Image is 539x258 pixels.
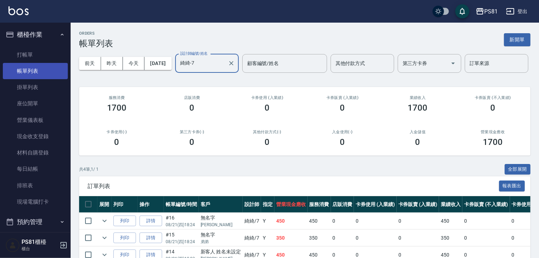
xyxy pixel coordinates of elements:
[243,196,261,213] th: 設計師
[331,196,354,213] th: 店販消費
[88,130,146,134] h2: 卡券使用(-)
[6,238,20,252] img: Person
[163,130,221,134] h2: 第三方卡券(-)
[462,213,510,229] td: 0
[8,6,29,15] img: Logo
[3,161,68,177] a: 每日結帳
[308,230,331,246] td: 350
[455,4,469,18] button: save
[499,182,525,189] a: 報表匯出
[79,166,99,172] p: 共 4 筆, 1 / 1
[226,58,236,68] button: Clear
[340,103,345,113] h3: 0
[22,239,58,246] h5: PS81櫃檯
[439,213,462,229] td: 450
[3,95,68,112] a: 座位開單
[415,137,420,147] h3: 0
[3,112,68,128] a: 營業儀表板
[113,233,136,244] button: 列印
[99,233,110,243] button: expand row
[510,196,539,213] th: 卡券使用(-)
[483,137,503,147] h3: 1700
[140,233,162,244] a: 詳情
[201,214,241,222] div: 無名字
[22,246,58,252] p: 櫃台
[408,103,428,113] h3: 1700
[3,177,68,194] a: 排班表
[491,103,496,113] h3: 0
[503,5,531,18] button: 登出
[274,213,308,229] td: 450
[112,196,138,213] th: 列印
[3,128,68,145] a: 現金收支登錄
[164,230,199,246] td: #15
[464,95,522,100] h2: 卡券販賣 (不入業績)
[354,213,397,229] td: 0
[274,196,308,213] th: 營業現金應收
[201,239,241,245] p: 弟弟
[180,51,208,56] label: 設計師編號/姓名
[88,95,146,100] h3: 服務消費
[201,248,241,256] div: 新客人 姓名未設定
[3,63,68,79] a: 帳單列表
[140,216,162,227] a: 詳情
[166,239,197,245] p: 08/21 (四) 18:24
[505,164,531,175] button: 全部展開
[101,57,123,70] button: 昨天
[3,213,68,231] button: 預約管理
[261,196,274,213] th: 指定
[504,33,531,46] button: 新開單
[308,213,331,229] td: 450
[397,213,439,229] td: 0
[164,196,199,213] th: 帳單編號/時間
[313,95,372,100] h2: 卡券販賣 (入業績)
[504,36,531,43] a: 新開單
[123,57,145,70] button: 今天
[190,103,195,113] h3: 0
[313,130,372,134] h2: 入金使用(-)
[274,230,308,246] td: 350
[354,230,397,246] td: 0
[238,130,296,134] h2: 其他付款方式(-)
[354,196,397,213] th: 卡券使用 (入業績)
[462,196,510,213] th: 卡券販賣 (不入業績)
[190,137,195,147] h3: 0
[340,137,345,147] h3: 0
[79,39,113,48] h3: 帳單列表
[439,196,462,213] th: 業績收入
[499,181,525,192] button: 報表匯出
[107,103,127,113] h3: 1700
[510,213,539,229] td: 0
[3,194,68,210] a: 現場電腦打卡
[3,79,68,95] a: 掛單列表
[3,47,68,63] a: 打帳單
[201,231,241,239] div: 無名字
[510,230,539,246] td: 0
[113,216,136,227] button: 列印
[3,25,68,44] button: 櫃檯作業
[3,145,68,161] a: 材料自購登錄
[79,31,113,36] h2: ORDERS
[265,103,270,113] h3: 0
[308,196,331,213] th: 服務消費
[261,230,274,246] td: Y
[164,213,199,229] td: #16
[199,196,243,213] th: 客戶
[439,230,462,246] td: 350
[462,230,510,246] td: 0
[88,183,499,190] span: 訂單列表
[389,130,447,134] h2: 入金儲值
[114,137,119,147] h3: 0
[484,7,498,16] div: PS81
[265,137,270,147] h3: 0
[138,196,164,213] th: 操作
[448,58,459,69] button: Open
[331,230,354,246] td: 0
[261,213,274,229] td: Y
[397,230,439,246] td: 0
[331,213,354,229] td: 0
[464,130,522,134] h2: 營業現金應收
[166,222,197,228] p: 08/21 (四) 18:24
[473,4,500,19] button: PS81
[243,213,261,229] td: 綺綺 /7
